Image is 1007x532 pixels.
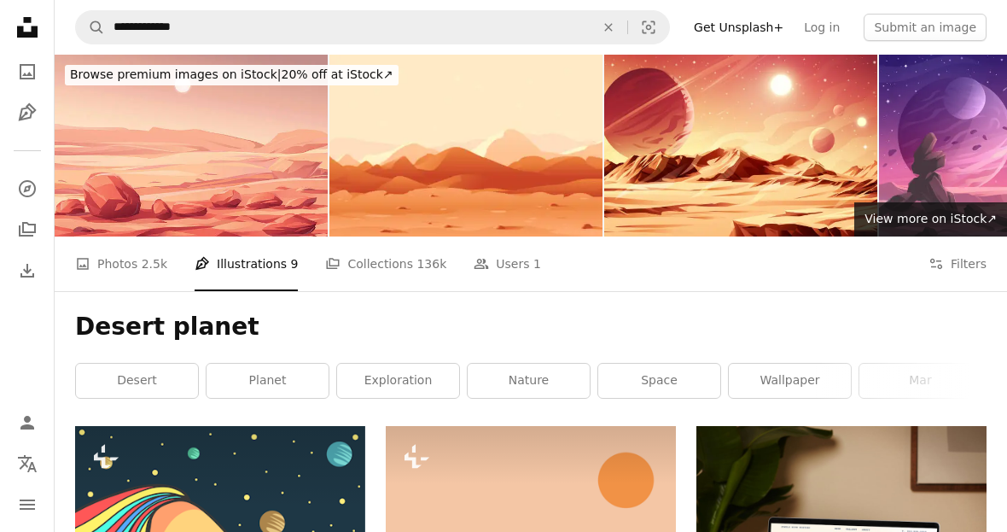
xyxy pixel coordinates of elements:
[864,14,987,41] button: Submit an image
[337,364,459,398] a: exploration
[10,213,44,247] a: Collections
[604,55,877,237] img: Desert Planet
[864,212,997,225] span: View more on iStock ↗
[75,312,987,342] h1: Desert planet
[729,364,851,398] a: wallpaper
[75,237,167,291] a: Photos 2.5k
[207,364,329,398] a: planet
[590,11,627,44] button: Clear
[329,55,602,237] img: Mars Landscape Game Background
[65,65,399,85] div: 20% off at iStock ↗
[598,364,720,398] a: space
[10,488,44,522] button: Menu
[142,254,167,273] span: 2.5k
[325,237,446,291] a: Collections 136k
[10,254,44,288] a: Download History
[468,364,590,398] a: nature
[628,11,669,44] button: Visual search
[55,55,328,237] img: Martian Landscape
[76,364,198,398] a: desert
[533,254,541,273] span: 1
[10,447,44,481] button: Language
[76,11,105,44] button: Search Unsplash
[10,172,44,206] a: Explore
[928,237,987,291] button: Filters
[75,10,670,44] form: Find visuals sitewide
[416,254,446,273] span: 136k
[794,14,850,41] a: Log in
[70,67,281,81] span: Browse premium images on iStock |
[10,55,44,89] a: Photos
[10,406,44,440] a: Log in / Sign up
[854,202,1007,237] a: View more on iStock↗
[684,14,794,41] a: Get Unsplash+
[474,237,541,291] a: Users 1
[10,96,44,130] a: Illustrations
[55,55,409,96] a: Browse premium images on iStock|20% off at iStock↗
[859,364,981,398] a: mar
